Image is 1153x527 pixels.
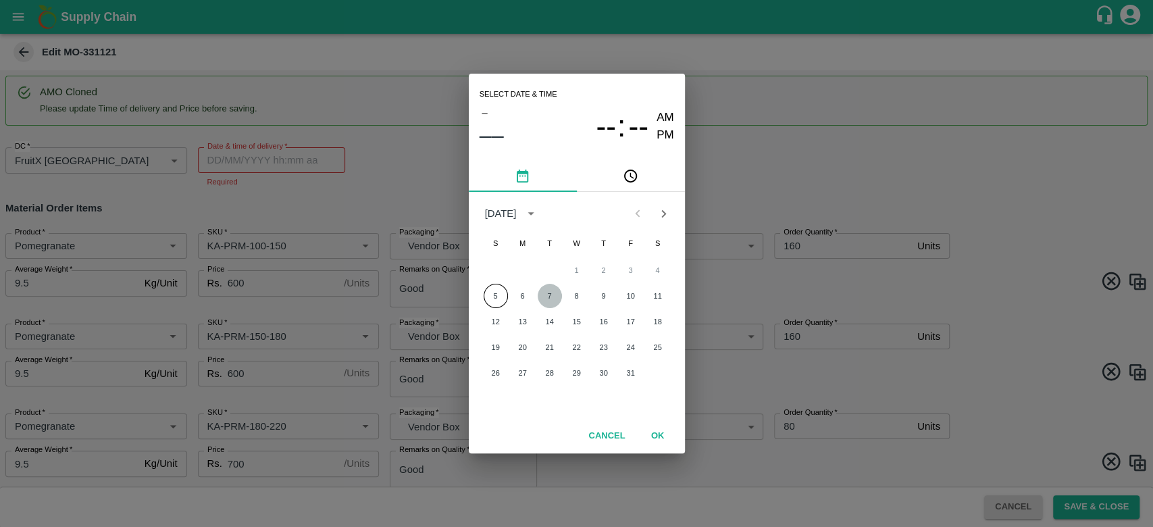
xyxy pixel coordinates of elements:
[619,230,643,257] span: Friday
[636,424,680,448] button: OK
[592,284,616,308] button: 9
[577,159,685,192] button: pick time
[511,361,535,385] button: 27
[511,335,535,359] button: 20
[565,284,589,308] button: 8
[619,309,643,334] button: 17
[592,309,616,334] button: 16
[480,84,557,105] span: Select date & time
[484,361,508,385] button: 26
[592,361,616,385] button: 30
[565,335,589,359] button: 22
[484,335,508,359] button: 19
[646,309,670,334] button: 18
[482,104,487,122] span: –
[596,109,616,144] span: --
[617,109,625,145] span: :
[511,309,535,334] button: 13
[592,230,616,257] span: Thursday
[628,109,648,144] span: --
[480,104,490,122] button: –
[538,284,562,308] button: 7
[619,284,643,308] button: 10
[484,309,508,334] button: 12
[565,230,589,257] span: Wednesday
[520,203,542,224] button: calendar view is open, switch to year view
[596,109,616,145] button: --
[628,109,648,145] button: --
[650,201,676,226] button: Next month
[511,284,535,308] button: 6
[646,335,670,359] button: 25
[646,230,670,257] span: Saturday
[538,309,562,334] button: 14
[538,230,562,257] span: Tuesday
[619,361,643,385] button: 31
[484,284,508,308] button: 5
[480,122,504,149] button: ––
[619,335,643,359] button: 24
[592,335,616,359] button: 23
[583,424,630,448] button: Cancel
[485,206,517,221] div: [DATE]
[484,230,508,257] span: Sunday
[657,126,674,145] button: PM
[538,335,562,359] button: 21
[657,109,674,127] button: AM
[646,284,670,308] button: 11
[565,361,589,385] button: 29
[565,309,589,334] button: 15
[469,159,577,192] button: pick date
[538,361,562,385] button: 28
[511,230,535,257] span: Monday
